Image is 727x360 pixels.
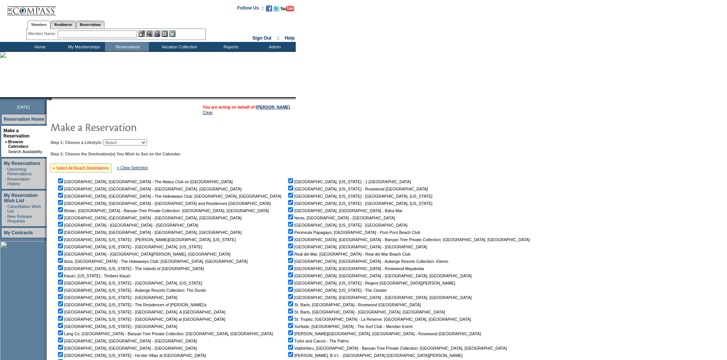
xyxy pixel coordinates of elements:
[277,35,280,41] span: ::
[287,324,413,329] nobr: Surfside, [GEOGRAPHIC_DATA] - The Surf Club - Member Event
[56,237,236,242] nobr: [GEOGRAPHIC_DATA], [US_STATE] - [PERSON_NAME][GEOGRAPHIC_DATA], [US_STATE]
[237,5,264,14] td: Follow Us ::
[285,35,295,41] a: Help
[117,165,148,170] a: » Clear Selection
[76,21,105,29] a: Reservations
[3,128,30,139] a: Make a Reservation
[50,21,76,29] a: Residences
[287,317,471,322] nobr: St. Tropez, [GEOGRAPHIC_DATA] - La Reserve: [GEOGRAPHIC_DATA], [GEOGRAPHIC_DATA]
[208,42,252,51] td: Reports
[56,223,198,227] nobr: [GEOGRAPHIC_DATA] - [GEOGRAPHIC_DATA] - [GEOGRAPHIC_DATA]
[56,317,225,322] nobr: [GEOGRAPHIC_DATA], [US_STATE] - [GEOGRAPHIC_DATA] at [GEOGRAPHIC_DATA]
[56,179,233,184] nobr: [GEOGRAPHIC_DATA], [GEOGRAPHIC_DATA] - The Abaco Club on [GEOGRAPHIC_DATA]
[287,281,455,285] nobr: [GEOGRAPHIC_DATA], [US_STATE] - Regent [GEOGRAPHIC_DATA][PERSON_NAME]
[287,274,472,278] nobr: [GEOGRAPHIC_DATA], [GEOGRAPHIC_DATA] - [GEOGRAPHIC_DATA], [GEOGRAPHIC_DATA]
[5,214,6,223] td: ·
[7,177,30,186] a: Reservation History
[273,5,279,11] img: Follow us on Twitter
[287,302,421,307] nobr: St. Barts, [GEOGRAPHIC_DATA] - Rosewood [GEOGRAPHIC_DATA]
[287,194,432,198] nobr: [GEOGRAPHIC_DATA], [US_STATE] - [GEOGRAPHIC_DATA], [US_STATE]
[56,295,177,300] nobr: [GEOGRAPHIC_DATA], [US_STATE] - [GEOGRAPHIC_DATA]
[203,105,290,109] span: You are acting on behalf of:
[53,166,109,170] a: » Select All Beach Destinations
[49,97,52,100] img: promoShadowLeftCorner.gif
[56,208,269,213] nobr: Bintan, [GEOGRAPHIC_DATA] - Banyan Tree Private Collection: [GEOGRAPHIC_DATA], [GEOGRAPHIC_DATA]
[8,139,28,149] a: Browse Calendars
[56,302,206,307] nobr: [GEOGRAPHIC_DATA], [US_STATE] - The Residences of [PERSON_NAME]'a
[4,193,38,203] a: My Reservation Wish List
[252,42,296,51] td: Admin
[161,30,168,37] img: Reservations
[61,42,105,51] td: My Memberships
[56,230,242,235] nobr: [GEOGRAPHIC_DATA], [GEOGRAPHIC_DATA] - [GEOGRAPHIC_DATA], [GEOGRAPHIC_DATA]
[280,8,294,12] a: Subscribe to our YouTube Channel
[287,288,387,293] nobr: [GEOGRAPHIC_DATA], [US_STATE] - The Cloister
[287,346,507,350] nobr: Vabbinfaru, [GEOGRAPHIC_DATA] - Banyan Tree Private Collection: [GEOGRAPHIC_DATA], [GEOGRAPHIC_DATA]
[287,245,427,249] nobr: [GEOGRAPHIC_DATA], [GEOGRAPHIC_DATA] - [GEOGRAPHIC_DATA]
[5,149,7,154] td: ·
[287,295,472,300] nobr: [GEOGRAPHIC_DATA], [GEOGRAPHIC_DATA] - [GEOGRAPHIC_DATA], [GEOGRAPHIC_DATA]
[28,30,58,37] div: Member Name:
[56,339,197,343] nobr: [GEOGRAPHIC_DATA], [GEOGRAPHIC_DATA] - [GEOGRAPHIC_DATA]
[56,201,271,206] nobr: [GEOGRAPHIC_DATA], [GEOGRAPHIC_DATA] - [GEOGRAPHIC_DATA] and Residences [GEOGRAPHIC_DATA]
[56,216,242,220] nobr: [GEOGRAPHIC_DATA], [GEOGRAPHIC_DATA] - [GEOGRAPHIC_DATA], [GEOGRAPHIC_DATA]
[5,139,7,144] b: »
[56,266,204,271] nobr: [GEOGRAPHIC_DATA], [US_STATE] - The Islands of [GEOGRAPHIC_DATA]
[56,353,206,358] nobr: [GEOGRAPHIC_DATA], [US_STATE] - Ho'olei Villas at [GEOGRAPHIC_DATA]
[4,230,33,235] a: My Contracts
[139,30,145,37] img: b_edit.gif
[56,274,131,278] nobr: Kaua'i, [US_STATE] - Timbers Kaua'i
[27,21,51,29] a: Members
[50,119,203,134] img: pgTtlMakeReservation.gif
[50,152,181,156] b: Step 2: Choose the Destination(s) You Wish to See on the Calendar:
[146,30,153,37] img: View
[287,252,411,256] nobr: Real del Mar, [GEOGRAPHIC_DATA] - Real del Mar Beach Club
[256,105,290,109] a: [PERSON_NAME]
[5,167,6,176] td: ·
[56,346,197,350] nobr: [GEOGRAPHIC_DATA], [GEOGRAPHIC_DATA] - [GEOGRAPHIC_DATA]
[5,204,6,213] td: ·
[266,8,272,12] a: Become our fan on Facebook
[56,252,231,256] nobr: [GEOGRAPHIC_DATA] - [GEOGRAPHIC_DATA][PERSON_NAME], [GEOGRAPHIC_DATA]
[17,105,30,109] span: [DATE]
[56,281,202,285] nobr: [GEOGRAPHIC_DATA], [US_STATE] - [GEOGRAPHIC_DATA], [US_STATE]
[252,35,271,41] a: Sign Out
[287,353,463,358] nobr: [PERSON_NAME], B.V.I. - [GEOGRAPHIC_DATA] [GEOGRAPHIC_DATA][PERSON_NAME]
[287,208,402,213] nobr: [GEOGRAPHIC_DATA], [GEOGRAPHIC_DATA] - Baha Mar
[273,8,279,12] a: Follow us on Twitter
[287,230,420,235] nobr: Peninsula Papagayo, [GEOGRAPHIC_DATA] - Poro Poro Beach Club
[154,30,160,37] img: Impersonate
[287,266,424,271] nobr: [GEOGRAPHIC_DATA], [GEOGRAPHIC_DATA] - Rosewood Mayakoba
[56,245,202,249] nobr: [GEOGRAPHIC_DATA], [US_STATE] - [GEOGRAPHIC_DATA], [US_STATE]
[52,97,52,100] img: blank.gif
[287,223,408,227] nobr: [GEOGRAPHIC_DATA], [US_STATE] - [GEOGRAPHIC_DATA]
[287,237,530,242] nobr: [GEOGRAPHIC_DATA], [GEOGRAPHIC_DATA] - Banyan Tree Private Collection: [GEOGRAPHIC_DATA], [GEOGRA...
[7,167,32,176] a: Upcoming Reservations
[280,6,294,11] img: Subscribe to our YouTube Channel
[17,42,61,51] td: Home
[56,324,177,329] nobr: [GEOGRAPHIC_DATA], [US_STATE] - [GEOGRAPHIC_DATA]
[56,288,206,293] nobr: [GEOGRAPHIC_DATA], [US_STATE] - Auberge Resorts Collection: The Dunlin
[5,177,6,186] td: ·
[56,310,225,314] nobr: [GEOGRAPHIC_DATA], [US_STATE] - [GEOGRAPHIC_DATA], A [GEOGRAPHIC_DATA]
[287,201,432,206] nobr: [GEOGRAPHIC_DATA], [US_STATE] - [GEOGRAPHIC_DATA], [US_STATE]
[203,110,213,115] a: Clear
[287,310,445,314] nobr: St. Barts, [GEOGRAPHIC_DATA] - [GEOGRAPHIC_DATA], [GEOGRAPHIC_DATA]
[56,194,281,198] nobr: [GEOGRAPHIC_DATA], [GEOGRAPHIC_DATA] - The Hideaways Club: [GEOGRAPHIC_DATA], [GEOGRAPHIC_DATA]
[4,117,44,122] a: Reservation Home
[266,5,272,11] img: Become our fan on Facebook
[287,331,481,336] nobr: [PERSON_NAME][GEOGRAPHIC_DATA], [GEOGRAPHIC_DATA] - Rosewood [GEOGRAPHIC_DATA]
[287,339,349,343] nobr: Turks and Caicos - The Palms
[50,140,102,145] b: Step 1: Choose a Lifestyle:
[7,204,41,213] a: Cancellation Wish List
[4,161,40,166] a: My Reservations
[287,187,428,191] nobr: [GEOGRAPHIC_DATA], [US_STATE] - Rosewood [GEOGRAPHIC_DATA]
[8,149,42,154] a: Search Availability
[7,214,32,223] a: New Release Requests
[56,331,273,336] nobr: Lang Co, [GEOGRAPHIC_DATA] - Banyan Tree Private Collection: [GEOGRAPHIC_DATA], [GEOGRAPHIC_DATA]
[169,30,176,37] img: b_calculator.gif
[105,42,149,51] td: Reservations
[287,259,448,264] nobr: [GEOGRAPHIC_DATA], [GEOGRAPHIC_DATA] - Auberge Resorts Collection: Etereo
[56,259,248,264] nobr: Ibiza, [GEOGRAPHIC_DATA] - The Hideaways Club: [GEOGRAPHIC_DATA], [GEOGRAPHIC_DATA]
[149,42,208,51] td: Vacation Collection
